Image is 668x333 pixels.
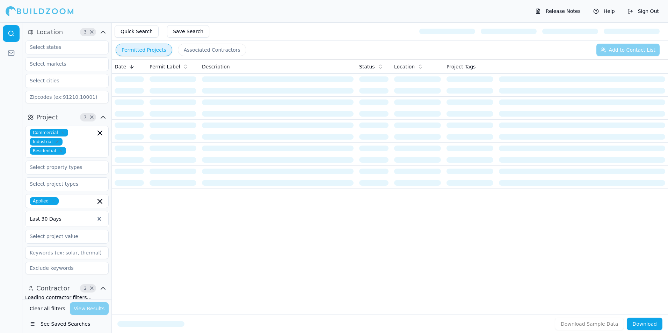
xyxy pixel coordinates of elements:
[624,6,662,17] button: Sign Out
[26,58,100,70] input: Select markets
[30,129,68,136] span: Commercial
[36,27,63,37] span: Location
[25,262,109,274] input: Exclude keywords
[30,147,66,155] span: Residential
[36,112,58,122] span: Project
[25,318,109,330] button: See Saved Searches
[590,6,618,17] button: Help
[532,6,584,17] button: Release Notes
[25,283,109,294] button: Contractor2Clear Contractor filters
[89,287,94,290] span: Clear Contractor filters
[89,30,94,34] span: Clear Location filters
[359,63,375,70] span: Status
[26,41,100,53] input: Select states
[627,318,662,330] button: Download
[25,27,109,38] button: Location3Clear Location filters
[36,283,70,293] span: Contractor
[116,44,172,56] button: Permitted Projects
[30,138,63,146] span: Industrial
[446,63,475,70] span: Project Tags
[25,294,109,301] div: Loading contractor filters…
[115,63,126,70] span: Date
[25,112,109,123] button: Project7Clear Project filters
[150,63,180,70] span: Permit Label
[178,44,246,56] button: Associated Contractors
[89,116,94,119] span: Clear Project filters
[25,91,109,103] input: Zipcodes (ex:91210,10001)
[30,197,59,205] span: Applied
[167,25,209,38] button: Save Search
[26,161,100,173] input: Select property types
[394,63,415,70] span: Location
[202,63,230,70] span: Description
[26,230,100,243] input: Select project value
[25,246,109,259] input: Keywords (ex: solar, thermal)
[26,74,100,87] input: Select cities
[82,114,89,121] span: 7
[28,302,67,315] button: Clear all filters
[82,29,89,36] span: 3
[26,178,100,190] input: Select project types
[115,25,159,38] button: Quick Search
[82,285,89,292] span: 2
